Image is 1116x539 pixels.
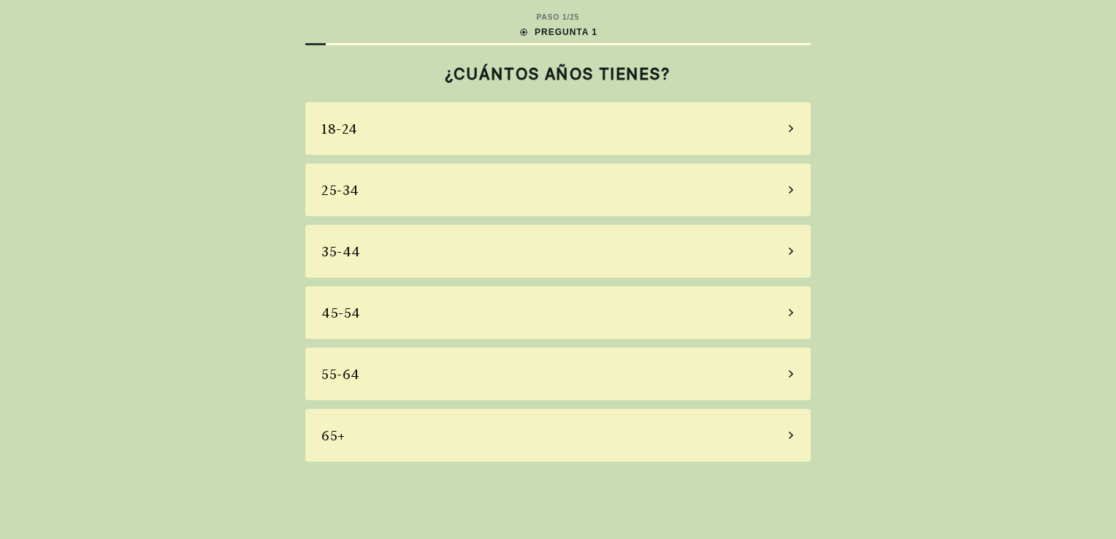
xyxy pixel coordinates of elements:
h2: ¿CUÁNTOS AÑOS TIENES? [305,64,811,83]
div: 45-54 [321,303,361,323]
div: 65+ [321,426,345,446]
div: 35-44 [321,242,361,261]
div: PASO 1 / 25 [537,12,580,23]
div: 25-34 [321,180,359,200]
div: 55-64 [321,364,360,384]
div: PREGUNTA 1 [519,26,597,39]
div: 18-24 [321,119,358,139]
